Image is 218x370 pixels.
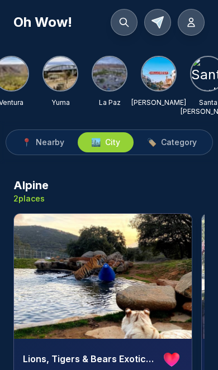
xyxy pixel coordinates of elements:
[51,98,70,107] p: Yuma
[13,193,49,204] p: 2 places
[99,98,121,107] p: La Paz
[147,137,157,148] span: 🏷️
[105,137,120,148] span: City
[131,98,186,107] p: [PERSON_NAME]
[14,214,192,339] img: Lions, Tigers & Bears Exotic Animal Sanctuary
[23,352,156,366] h4: Lions, Tigers & Bears Exotic Animal Sanctuary
[142,57,176,90] img: Kern
[8,132,78,152] button: 📍Nearby
[13,13,72,31] h1: Oh Wow!
[134,132,210,152] button: 🏷️Category
[36,137,64,148] span: Nearby
[13,177,49,193] h3: Alpine
[161,137,197,148] span: Category
[93,57,126,90] img: La Paz
[91,137,101,148] span: 🏙️
[22,137,31,148] span: 📍
[78,132,134,152] button: 🏙️City
[44,57,77,90] img: Yuma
